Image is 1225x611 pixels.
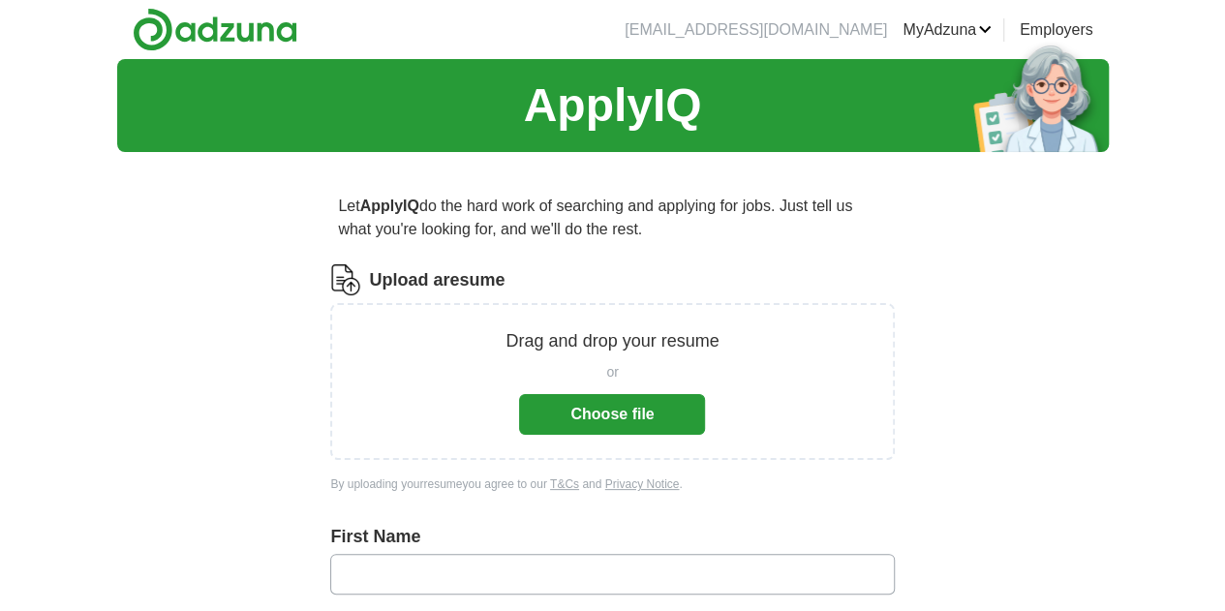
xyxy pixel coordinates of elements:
[903,18,992,42] a: MyAdzuna
[605,477,680,491] a: Privacy Notice
[550,477,579,491] a: T&Cs
[360,198,419,214] strong: ApplyIQ
[330,264,361,295] img: CV Icon
[606,362,618,382] span: or
[330,475,894,493] div: By uploading your resume you agree to our and .
[1020,18,1093,42] a: Employers
[133,8,297,51] img: Adzuna logo
[625,18,887,42] li: [EMAIL_ADDRESS][DOMAIN_NAME]
[369,267,505,293] label: Upload a resume
[330,524,894,550] label: First Name
[505,328,719,354] p: Drag and drop your resume
[519,394,705,435] button: Choose file
[523,71,701,140] h1: ApplyIQ
[330,187,894,249] p: Let do the hard work of searching and applying for jobs. Just tell us what you're looking for, an...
